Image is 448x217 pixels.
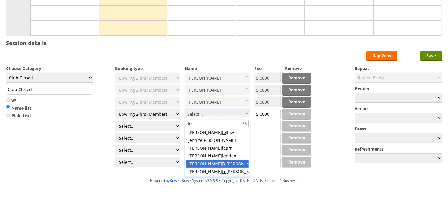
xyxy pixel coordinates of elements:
[222,153,226,159] span: fe
[198,137,202,143] span: fe
[222,169,226,174] span: Fe
[186,160,249,168] div: [PERSON_NAME] [PERSON_NAME]
[222,130,226,135] span: fe
[186,168,249,176] div: [PERSON_NAME] [PERSON_NAME]
[222,145,226,151] span: fe
[186,152,249,160] div: [PERSON_NAME] nden
[186,144,249,152] div: [PERSON_NAME] arn
[186,129,249,136] div: [PERSON_NAME] llow
[222,161,226,167] span: Fe
[186,136,249,144] div: Jenni [PERSON_NAME]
